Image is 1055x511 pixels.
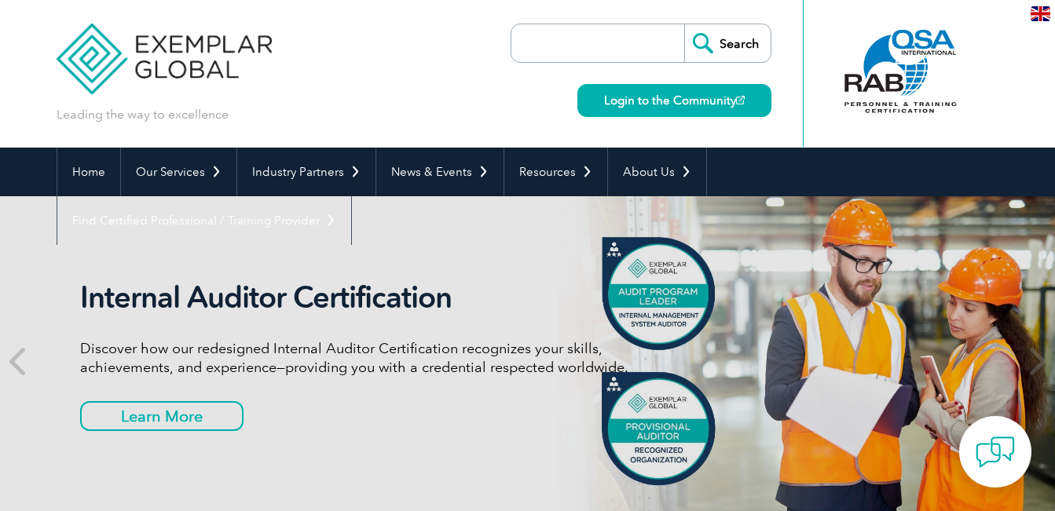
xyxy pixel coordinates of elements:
[57,196,351,245] a: Find Certified Professional / Training Provider
[376,148,504,196] a: News & Events
[1031,6,1050,21] img: en
[80,339,669,377] p: Discover how our redesigned Internal Auditor Certification recognizes your skills, achievements, ...
[976,433,1015,472] img: contact-chat.png
[684,24,771,62] input: Search
[57,148,120,196] a: Home
[577,84,771,117] a: Login to the Community
[80,279,669,316] h2: Internal Auditor Certification
[121,148,236,196] a: Our Services
[57,106,229,123] p: Leading the way to excellence
[608,148,706,196] a: About Us
[80,401,244,431] a: Learn More
[237,148,375,196] a: Industry Partners
[504,148,607,196] a: Resources
[736,96,745,104] img: open_square.png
